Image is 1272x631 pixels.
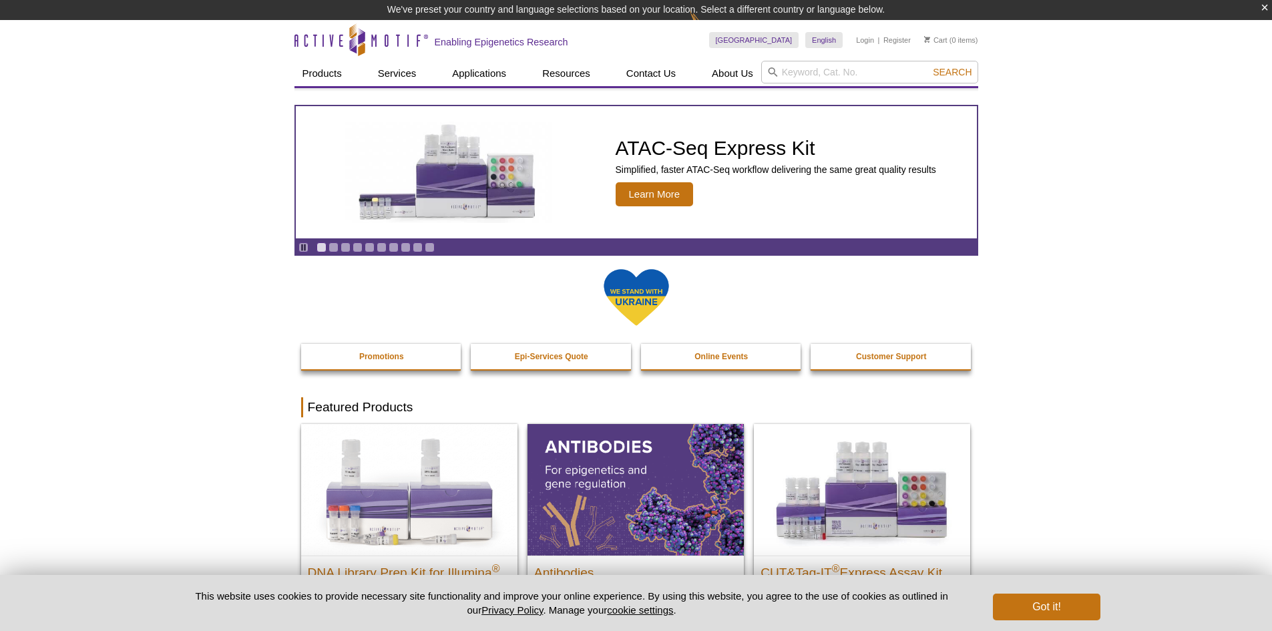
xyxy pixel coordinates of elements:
span: Search [933,67,972,77]
sup: ® [492,562,500,574]
img: Your Cart [924,36,930,43]
button: Got it! [993,594,1100,620]
a: Cart [924,35,947,45]
p: Simplified, faster ATAC-Seq workflow delivering the same great quality results [616,164,936,176]
strong: Customer Support [856,352,926,361]
article: ATAC-Seq Express Kit [296,106,977,238]
h2: Enabling Epigenetics Research [435,36,568,48]
a: All Antibodies Antibodies Application-tested antibodies for ChIP, CUT&Tag, and CUT&RUN. [527,424,744,626]
strong: Epi-Services Quote [515,352,588,361]
strong: Online Events [694,352,748,361]
button: cookie settings [607,604,673,616]
li: | [878,32,880,48]
a: Toggle autoplay [298,242,308,252]
h2: ATAC-Seq Express Kit [616,138,936,158]
a: Go to slide 3 [341,242,351,252]
a: Services [370,61,425,86]
a: Login [856,35,874,45]
a: Customer Support [811,344,972,369]
a: CUT&Tag-IT® Express Assay Kit CUT&Tag-IT®Express Assay Kit Less variable and higher-throughput ge... [754,424,970,626]
a: [GEOGRAPHIC_DATA] [709,32,799,48]
a: Go to slide 6 [377,242,387,252]
strong: Promotions [359,352,404,361]
a: Go to slide 5 [365,242,375,252]
h2: CUT&Tag-IT Express Assay Kit [761,560,964,580]
a: Epi-Services Quote [471,344,632,369]
a: Contact Us [618,61,684,86]
a: Go to slide 9 [413,242,423,252]
a: Go to slide 2 [329,242,339,252]
a: Go to slide 10 [425,242,435,252]
img: All Antibodies [527,424,744,555]
h2: Featured Products [301,397,972,417]
a: Resources [534,61,598,86]
input: Keyword, Cat. No. [761,61,978,83]
a: Register [883,35,911,45]
img: CUT&Tag-IT® Express Assay Kit [754,424,970,555]
span: Learn More [616,182,694,206]
h2: DNA Library Prep Kit for Illumina [308,560,511,580]
a: Online Events [641,344,803,369]
img: Change Here [690,10,725,41]
a: Go to slide 1 [316,242,327,252]
a: Privacy Policy [481,604,543,616]
img: ATAC-Seq Express Kit [339,122,559,223]
a: Promotions [301,344,463,369]
p: This website uses cookies to provide necessary site functionality and improve your online experie... [172,589,972,617]
a: Go to slide 4 [353,242,363,252]
sup: ® [832,562,840,574]
img: DNA Library Prep Kit for Illumina [301,424,517,555]
button: Search [929,66,976,78]
a: ATAC-Seq Express Kit ATAC-Seq Express Kit Simplified, faster ATAC-Seq workflow delivering the sam... [296,106,977,238]
a: Go to slide 7 [389,242,399,252]
img: We Stand With Ukraine [603,268,670,327]
a: About Us [704,61,761,86]
a: Products [294,61,350,86]
a: English [805,32,843,48]
h2: Antibodies [534,560,737,580]
a: Applications [444,61,514,86]
a: Go to slide 8 [401,242,411,252]
li: (0 items) [924,32,978,48]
